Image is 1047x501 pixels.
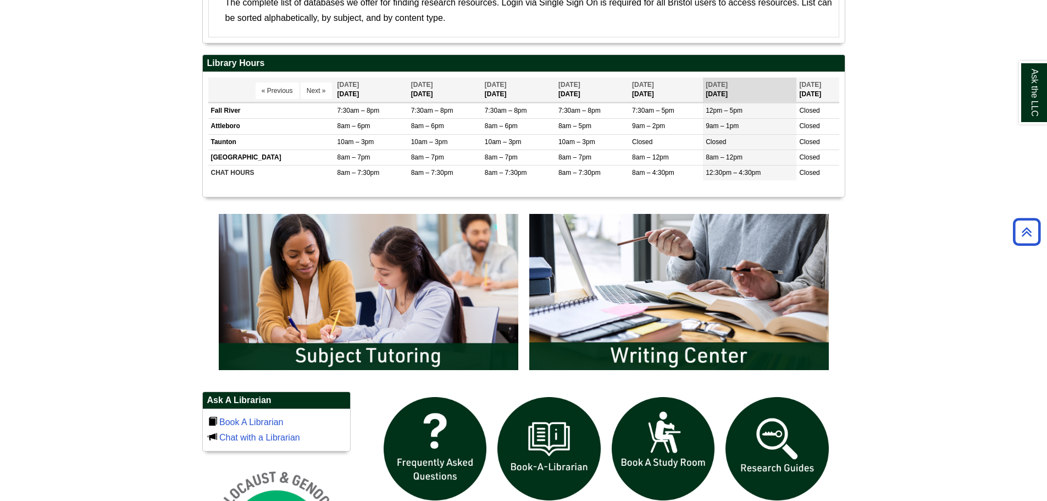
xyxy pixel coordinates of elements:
span: Closed [632,138,652,146]
span: 8am – 7:30pm [337,169,380,177]
span: Closed [706,138,726,146]
td: Attleboro [208,119,335,134]
th: [DATE] [703,78,796,102]
span: 8am – 7pm [485,153,518,161]
span: 10am – 3pm [485,138,522,146]
span: 7:30am – 8pm [485,107,527,114]
img: Subject Tutoring Information [213,208,524,376]
span: 12pm – 5pm [706,107,743,114]
th: [DATE] [796,78,839,102]
button: Next » [301,82,332,99]
th: [DATE] [408,78,482,102]
a: Chat with a Librarian [219,433,300,442]
td: Taunton [208,134,335,150]
span: 8am – 5pm [558,122,591,130]
span: 12:30pm – 4:30pm [706,169,761,177]
img: Writing Center Information [524,208,834,376]
span: Closed [799,153,819,161]
span: 10am – 3pm [411,138,448,146]
button: « Previous [256,82,299,99]
th: [DATE] [335,78,408,102]
td: [GEOGRAPHIC_DATA] [208,150,335,165]
span: [DATE] [632,81,654,89]
span: [DATE] [485,81,507,89]
span: 8am – 7:30pm [558,169,601,177]
span: 8am – 7:30pm [411,169,453,177]
span: 8am – 4:30pm [632,169,674,177]
a: Book A Librarian [219,417,284,427]
span: 8am – 7pm [558,153,591,161]
span: 7:30am – 8pm [558,107,601,114]
h2: Ask A Librarian [203,392,350,409]
span: [DATE] [558,81,580,89]
span: 10am – 3pm [558,138,595,146]
span: Closed [799,122,819,130]
span: Closed [799,107,819,114]
h2: Library Hours [203,55,845,72]
a: Back to Top [1009,224,1044,239]
span: 7:30am – 8pm [411,107,453,114]
span: 8am – 12pm [632,153,669,161]
span: 9am – 1pm [706,122,739,130]
span: 8am – 7pm [411,153,444,161]
span: 8am – 7:30pm [485,169,527,177]
span: 8am – 7pm [337,153,370,161]
th: [DATE] [629,78,703,102]
th: [DATE] [556,78,629,102]
span: [DATE] [706,81,728,89]
span: 8am – 6pm [411,122,444,130]
span: 9am – 2pm [632,122,665,130]
span: 8am – 6pm [337,122,370,130]
span: 10am – 3pm [337,138,374,146]
span: 7:30am – 5pm [632,107,674,114]
span: 7:30am – 8pm [337,107,380,114]
th: [DATE] [482,78,556,102]
span: [DATE] [411,81,433,89]
span: Closed [799,138,819,146]
span: [DATE] [799,81,821,89]
td: CHAT HOURS [208,165,335,180]
td: Fall River [208,103,335,119]
span: 8am – 6pm [485,122,518,130]
span: Closed [799,169,819,177]
span: [DATE] [337,81,359,89]
span: 8am – 12pm [706,153,743,161]
div: slideshow [213,208,834,381]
